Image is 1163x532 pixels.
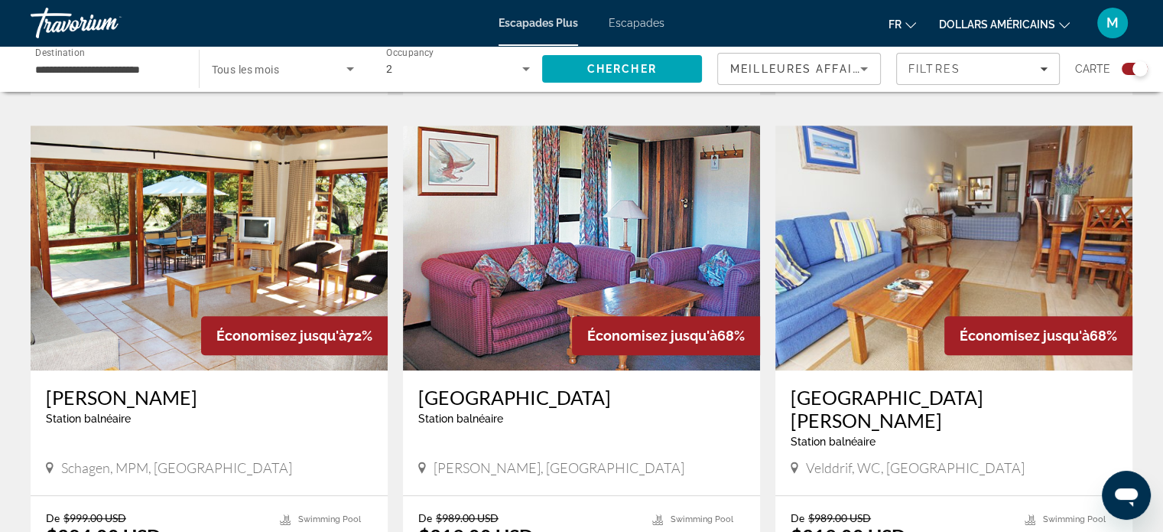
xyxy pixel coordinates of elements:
[418,511,432,524] span: De
[609,17,664,29] a: Escapades
[46,511,60,524] span: De
[791,511,804,524] span: De
[888,18,901,31] font: fr
[386,63,392,75] span: 2
[671,514,733,524] span: Swimming Pool
[908,63,960,75] span: Filtres
[418,413,503,425] span: Station balnéaire
[499,17,578,29] a: Escapades Plus
[806,459,1025,476] span: Velddrif, WC, [GEOGRAPHIC_DATA]
[888,13,916,35] button: Changer de langue
[939,13,1070,35] button: Changer de devise
[1075,58,1110,80] span: Carte
[46,413,131,425] span: Station balnéaire
[775,126,1132,370] img: Port Owen Marina
[960,328,1090,344] span: Économisez jusqu'à
[298,514,361,524] span: Swimming Pool
[61,459,292,476] span: Schagen, MPM, [GEOGRAPHIC_DATA]
[434,459,684,476] span: [PERSON_NAME], [GEOGRAPHIC_DATA]
[944,316,1132,355] div: 68%
[418,386,745,409] a: [GEOGRAPHIC_DATA]
[63,511,126,524] span: $999.00 USD
[436,511,499,524] span: $989.00 USD
[1043,514,1106,524] span: Swimming Pool
[808,511,871,524] span: $989.00 USD
[403,126,760,370] img: Castleburn
[201,316,388,355] div: 72%
[587,328,717,344] span: Économisez jusqu'à
[730,63,877,75] span: Meilleures affaires
[1106,15,1119,31] font: M
[35,60,179,79] input: Select destination
[939,18,1055,31] font: dollars américains
[587,63,657,75] span: Chercher
[216,328,346,344] span: Économisez jusqu'à
[35,47,85,57] span: Destination
[31,126,388,370] img: Falcon Glen
[1102,471,1151,520] iframe: Bouton de lancement de la fenêtre de messagerie
[791,436,875,448] span: Station balnéaire
[31,3,184,43] a: Travorium
[791,386,1117,432] a: [GEOGRAPHIC_DATA][PERSON_NAME]
[542,55,703,83] button: Search
[46,386,372,409] a: [PERSON_NAME]
[572,316,760,355] div: 68%
[730,60,868,78] mat-select: Sort by
[896,53,1060,85] button: Filters
[386,47,434,58] span: Occupancy
[1093,7,1132,39] button: Menu utilisateur
[212,64,280,76] span: Tous les mois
